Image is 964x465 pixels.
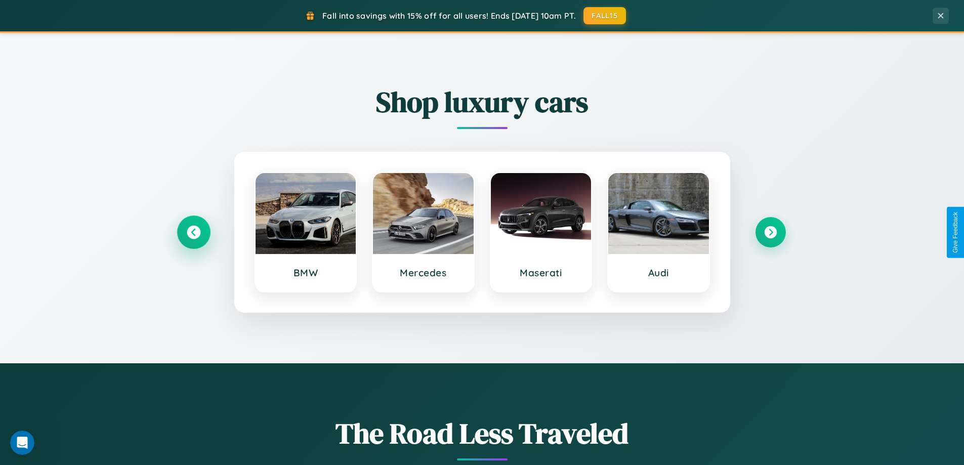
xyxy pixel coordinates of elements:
[10,431,34,455] iframe: Intercom live chat
[179,82,786,121] h2: Shop luxury cars
[322,11,576,21] span: Fall into savings with 15% off for all users! Ends [DATE] 10am PT.
[179,414,786,453] h1: The Road Less Traveled
[383,267,464,279] h3: Mercedes
[583,7,626,24] button: FALL15
[266,267,346,279] h3: BMW
[952,212,959,253] div: Give Feedback
[618,267,699,279] h3: Audi
[501,267,581,279] h3: Maserati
